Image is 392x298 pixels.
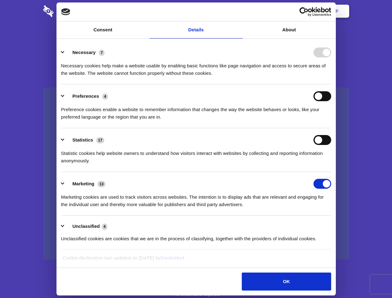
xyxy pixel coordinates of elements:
div: Preference cookies enable a website to remember information that changes the way the website beha... [61,101,331,121]
h1: Eliminate Slack Data Loss. [43,28,349,50]
label: Statistics [72,137,93,142]
button: OK [242,273,331,291]
a: Contact [252,2,280,21]
span: 4 [102,93,108,100]
span: 13 [97,181,106,187]
h4: Auto-redaction of sensitive data, encrypted data sharing and self-destructing private chats. Shar... [43,56,349,77]
div: Statistic cookies help website owners to understand how visitors interact with websites by collec... [61,145,331,165]
label: Marketing [72,181,94,186]
a: About [243,21,336,38]
a: Login [282,2,309,21]
div: Unclassified cookies are cookies that we are in the process of classifying, together with the pro... [61,230,331,242]
a: Cookiebot [161,255,184,260]
div: Necessary cookies help make a website usable by enabling basic functions like page navigation and... [61,57,331,77]
a: Details [150,21,243,38]
div: Marketing cookies are used to track visitors across websites. The intention is to display ads tha... [61,189,331,208]
iframe: Drift Widget Chat Controller [361,267,385,291]
span: 7 [99,50,105,56]
button: Statistics (17) [61,135,108,145]
img: logo-wordmark-white-trans-d4663122ce5f474addd5e946df7df03e33cb6a1c49d2221995e7729f52c070b2.svg [43,5,96,17]
a: Consent [56,21,150,38]
span: 4 [102,223,108,230]
label: Preferences [72,93,99,99]
div: Cookie declaration last updated on [DATE] by [58,254,334,266]
a: Pricing [182,2,209,21]
span: 17 [96,137,104,143]
img: logo [61,8,70,15]
a: Usercentrics Cookiebot - opens in a new window [277,7,331,16]
a: Wistia video thumbnail [43,88,349,260]
label: Necessary [72,50,96,55]
button: Necessary (7) [61,47,109,57]
button: Preferences (4) [61,91,112,101]
button: Unclassified (4) [61,223,111,230]
button: Marketing (13) [61,179,110,189]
